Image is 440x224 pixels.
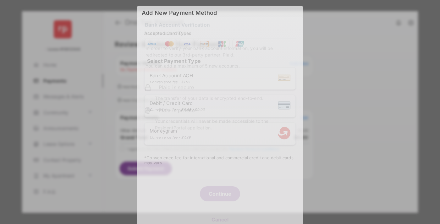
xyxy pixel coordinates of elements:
span: Bank Account Verification [145,20,210,30]
p: You can add a maximum of 5 new accounts. [146,63,294,69]
p: The transfer of your data is encrypted end-to-end. [155,95,296,101]
button: Continue [200,186,240,201]
h2: Plaid is secure [159,84,296,91]
p: Your credentials will never be made accessible to the ResidentPortal application. [155,118,296,131]
p: In order to verify your bank account information, you will be redirected to our 3rd-party partner... [146,45,294,58]
h2: Plaid is private [159,107,296,114]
